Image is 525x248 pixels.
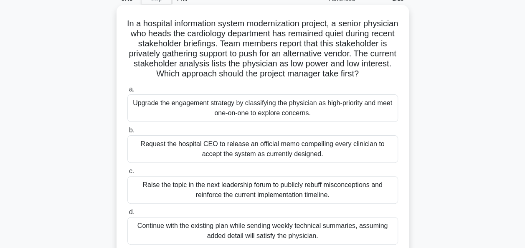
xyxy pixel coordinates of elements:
[127,18,399,79] h5: In a hospital information system modernization project, a senior physician who heads the cardiolo...
[127,94,398,122] div: Upgrade the engagement strategy by classifying the physician as high-priority and meet one-on-one...
[127,135,398,163] div: Request the hospital CEO to release an official memo compelling every clinician to accept the sys...
[129,208,134,215] span: d.
[129,86,134,93] span: a.
[127,217,398,245] div: Continue with the existing plan while sending weekly technical summaries, assuming added detail w...
[127,176,398,204] div: Raise the topic in the next leadership forum to publicly rebuff misconceptions and reinforce the ...
[129,127,134,134] span: b.
[129,167,134,175] span: c.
